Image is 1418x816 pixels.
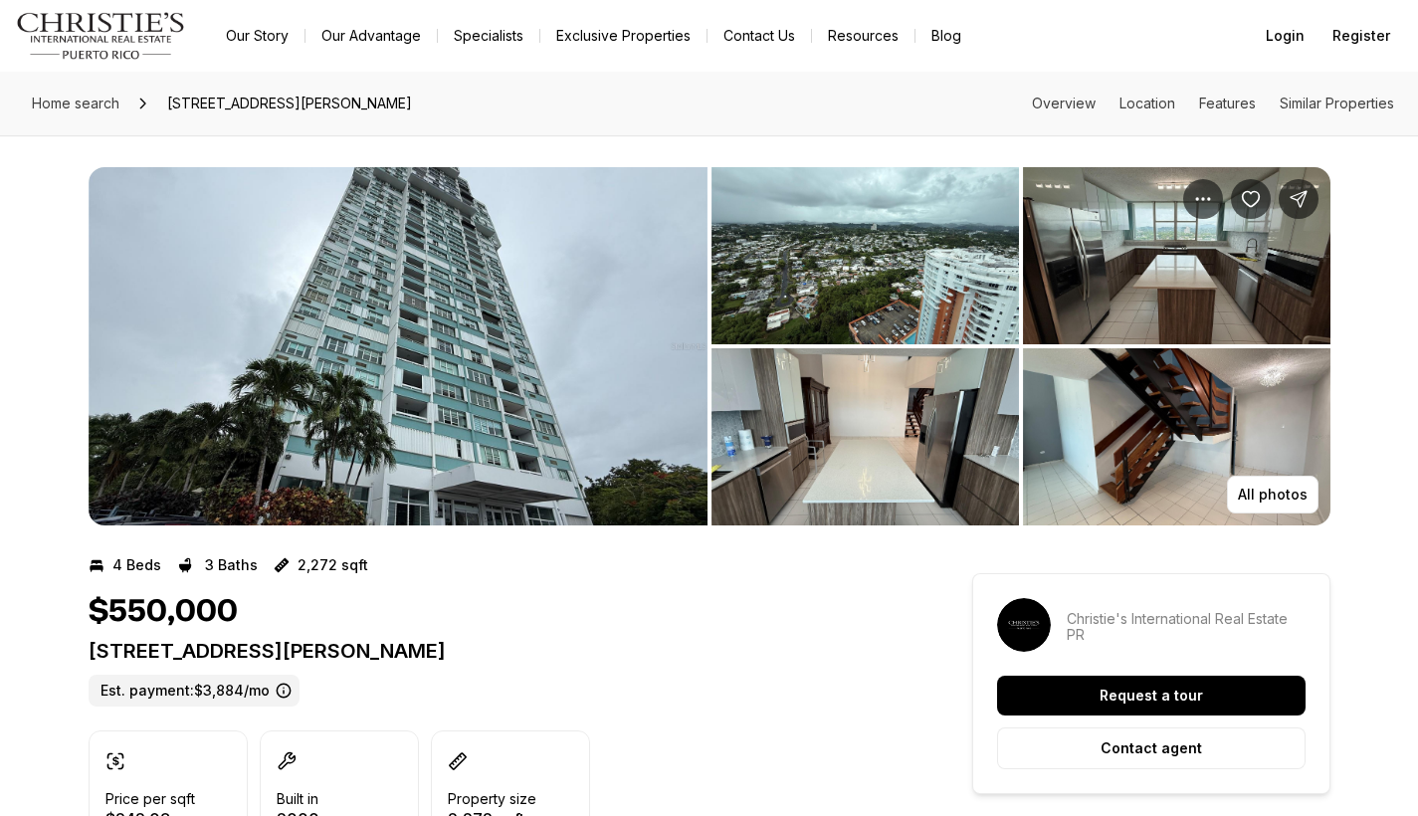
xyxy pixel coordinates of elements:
[89,167,708,525] button: View image gallery
[812,22,914,50] a: Resources
[89,639,901,663] p: [STREET_ADDRESS][PERSON_NAME]
[1332,28,1390,44] span: Register
[1183,179,1223,219] button: Property options
[997,727,1306,769] button: Contact agent
[16,12,186,60] img: logo
[915,22,977,50] a: Blog
[1279,179,1318,219] button: Share Property: 3011 ALEJANDRINO AVE #2103
[1101,740,1202,756] p: Contact agent
[711,167,1019,344] button: View image gallery
[1100,688,1203,704] p: Request a tour
[1032,96,1394,111] nav: Page section menu
[540,22,707,50] a: Exclusive Properties
[1266,28,1305,44] span: Login
[711,167,1330,525] li: 2 of 7
[89,593,238,631] h1: $550,000
[112,557,161,573] p: 4 Beds
[438,22,539,50] a: Specialists
[708,22,811,50] button: Contact Us
[105,791,195,807] p: Price per sqft
[1231,179,1271,219] button: Save Property: 3011 ALEJANDRINO AVE #2103
[298,557,368,573] p: 2,272 sqft
[1023,167,1330,344] button: View image gallery
[1067,611,1306,643] p: Christie's International Real Estate PR
[277,791,318,807] p: Built in
[305,22,437,50] a: Our Advantage
[448,791,536,807] p: Property size
[1320,16,1402,56] button: Register
[1023,348,1330,525] button: View image gallery
[1254,16,1317,56] button: Login
[1032,95,1096,111] a: Skip to: Overview
[89,675,300,707] label: Est. payment: $3,884/mo
[210,22,304,50] a: Our Story
[1227,476,1318,513] button: All photos
[205,557,258,573] p: 3 Baths
[24,88,127,119] a: Home search
[1238,487,1308,503] p: All photos
[711,348,1019,525] button: View image gallery
[89,167,708,525] li: 1 of 7
[1119,95,1175,111] a: Skip to: Location
[1199,95,1256,111] a: Skip to: Features
[159,88,420,119] span: [STREET_ADDRESS][PERSON_NAME]
[1280,95,1394,111] a: Skip to: Similar Properties
[89,167,1330,525] div: Listing Photos
[32,95,119,111] span: Home search
[997,676,1306,715] button: Request a tour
